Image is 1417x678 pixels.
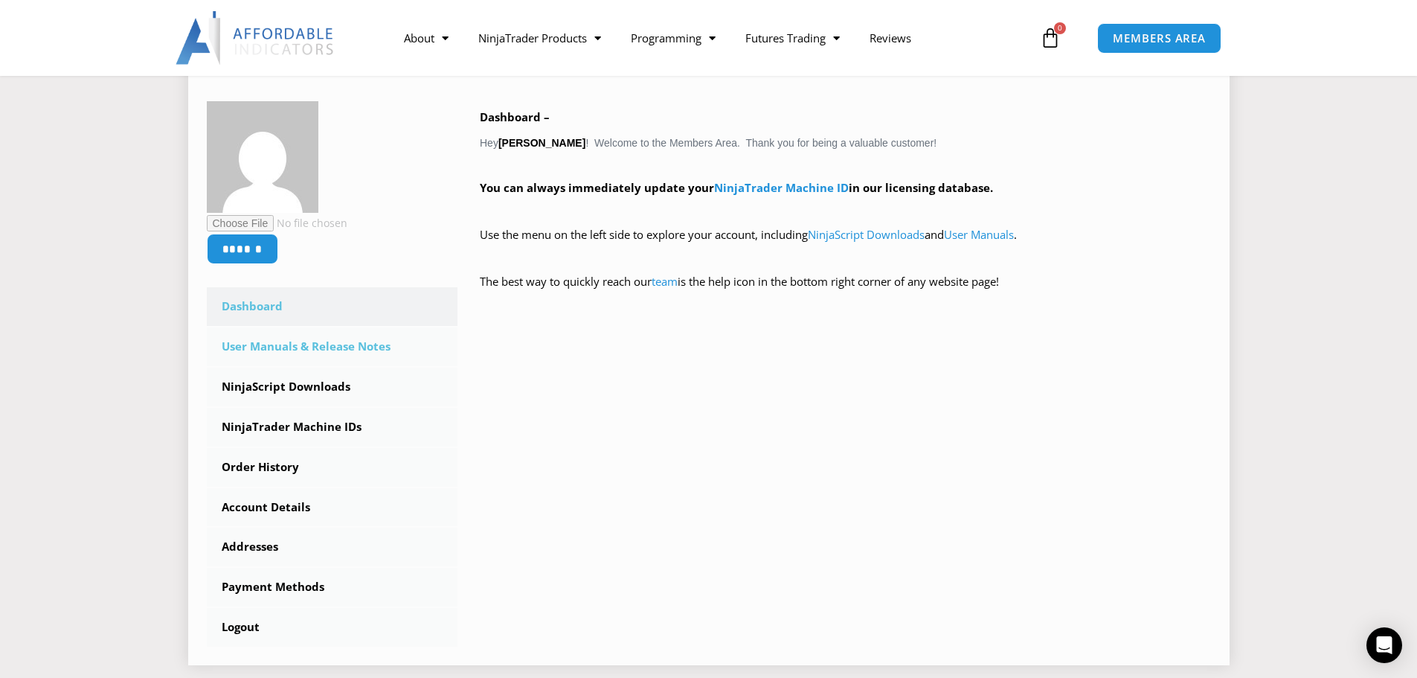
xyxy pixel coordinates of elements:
[616,21,730,55] a: Programming
[480,107,1211,313] div: Hey ! Welcome to the Members Area. Thank you for being a valuable customer!
[714,180,849,195] a: NinjaTrader Machine ID
[498,137,585,149] strong: [PERSON_NAME]
[480,109,550,124] b: Dashboard –
[730,21,855,55] a: Futures Trading
[207,287,458,647] nav: Account pages
[207,408,458,447] a: NinjaTrader Machine IDs
[207,101,318,213] img: f73c1220bb1998506d243c4b562d5551b9646361ef0b1249c33b56effcacdb9d
[1018,16,1083,60] a: 0
[207,528,458,566] a: Addresses
[207,327,458,366] a: User Manuals & Release Notes
[207,287,458,326] a: Dashboard
[1113,33,1206,44] span: MEMBERS AREA
[1366,627,1402,663] div: Open Intercom Messenger
[480,272,1211,313] p: The best way to quickly reach our is the help icon in the bottom right corner of any website page!
[463,21,616,55] a: NinjaTrader Products
[207,568,458,607] a: Payment Methods
[480,225,1211,266] p: Use the menu on the left side to explore your account, including and .
[652,274,678,289] a: team
[808,227,925,242] a: NinjaScript Downloads
[389,21,1036,55] nav: Menu
[480,180,993,195] strong: You can always immediately update your in our licensing database.
[1097,23,1221,54] a: MEMBERS AREA
[207,448,458,487] a: Order History
[207,368,458,406] a: NinjaScript Downloads
[207,608,458,647] a: Logout
[855,21,926,55] a: Reviews
[944,227,1014,242] a: User Manuals
[176,11,335,65] img: LogoAI | Affordable Indicators – NinjaTrader
[207,488,458,527] a: Account Details
[389,21,463,55] a: About
[1054,22,1066,34] span: 0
